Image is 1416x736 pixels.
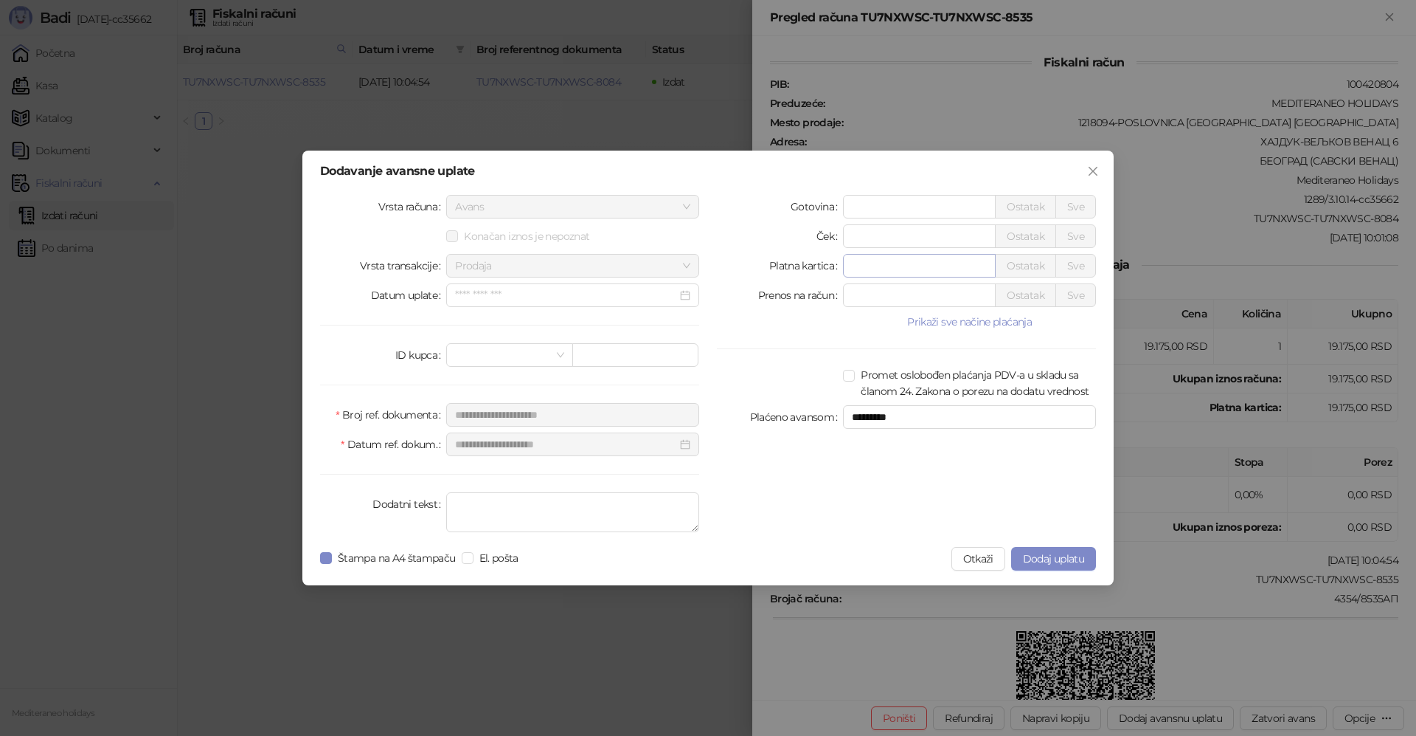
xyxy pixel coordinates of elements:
span: Konačan iznos je nepoznat [458,228,595,244]
button: Dodaj uplatu [1011,547,1096,571]
button: Ostatak [995,195,1056,219]
button: Sve [1055,195,1096,219]
label: Datum ref. dokum. [341,433,446,456]
button: Sve [1055,254,1096,278]
input: Datum uplate [455,287,677,303]
button: Otkaži [951,547,1005,571]
span: Prodaja [455,255,690,277]
label: ID kupca [395,343,446,367]
input: Broj ref. dokumenta [446,403,699,427]
label: Datum uplate [371,283,447,307]
label: Broj ref. dokumenta [336,403,446,427]
button: Ostatak [995,224,1056,248]
button: Ostatak [995,254,1056,278]
span: Zatvori [1081,165,1105,177]
button: Ostatak [995,283,1056,307]
button: Prikaži sve načine plaćanja [843,313,1096,331]
label: Gotovina [791,195,843,219]
span: close [1087,165,1099,177]
label: Platna kartica [769,254,843,278]
textarea: Dodatni tekst [446,492,699,532]
div: Dodavanje avansne uplate [320,165,1096,177]
label: Plaćeno avansom [750,405,844,429]
label: Ček [816,224,843,248]
label: Dodatni tekst [372,492,446,516]
span: Avans [455,196,690,218]
button: Sve [1055,283,1096,307]
span: Štampa na A4 štampaču [332,550,462,566]
label: Prenos na račun [758,283,844,307]
label: Vrsta računa [378,195,447,219]
span: Promet oslobođen plaćanja PDV-a u skladu sa članom 24. Zakona o porezu na dodatu vrednost [855,367,1096,399]
span: El. pošta [473,550,524,566]
button: Close [1081,159,1105,183]
span: Dodaj uplatu [1023,552,1084,565]
label: Vrsta transakcije [360,254,447,278]
button: Sve [1055,224,1096,248]
input: Datum ref. dokum. [455,436,677,453]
